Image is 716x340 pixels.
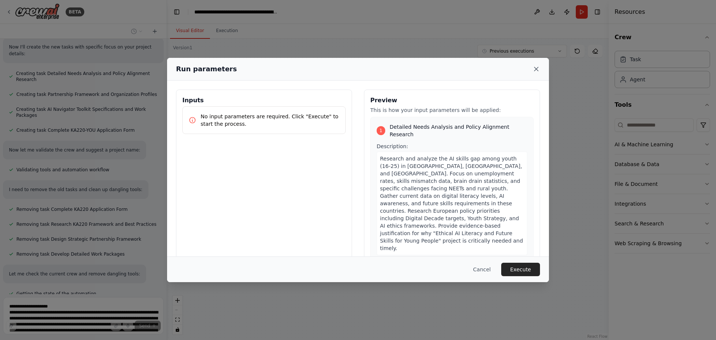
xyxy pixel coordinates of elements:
[176,64,237,74] h2: Run parameters
[370,96,534,105] h3: Preview
[390,123,527,138] span: Detailed Needs Analysis and Policy Alignment Research
[370,106,534,114] p: This is how your input parameters will be applied:
[182,96,346,105] h3: Inputs
[377,126,385,135] div: 1
[501,263,540,276] button: Execute
[377,143,408,149] span: Description:
[380,156,523,251] span: Research and analyze the AI skills gap among youth (16-25) in [GEOGRAPHIC_DATA], [GEOGRAPHIC_DATA...
[467,263,497,276] button: Cancel
[201,113,339,128] p: No input parameters are required. Click "Execute" to start the process.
